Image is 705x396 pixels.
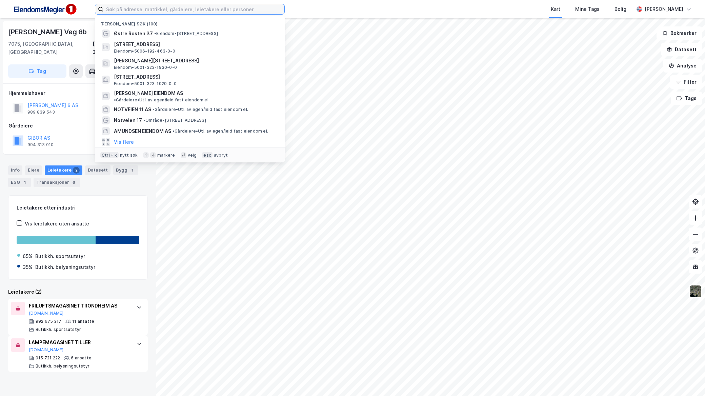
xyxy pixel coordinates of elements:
div: 994 313 010 [27,142,54,147]
div: velg [188,153,197,158]
span: Eiendom • 5006-192-463-0-0 [114,48,175,54]
div: Kart [551,5,560,13]
div: Vis leietakere uten ansatte [25,220,89,228]
span: Gårdeiere • Utl. av egen/leid fast eiendom el. [153,107,248,112]
button: Datasett [661,43,702,56]
div: Butikkh. belysningsutstyr [36,363,89,369]
span: [STREET_ADDRESS] [114,73,277,81]
div: 6 [70,179,77,186]
div: Transaksjoner [34,178,80,187]
span: • [154,31,156,36]
button: [DOMAIN_NAME] [29,311,64,316]
div: Leietakere etter industri [17,204,139,212]
span: • [114,97,116,102]
span: Gårdeiere • Utl. av egen/leid fast eiendom el. [114,97,209,103]
div: Leietakere (2) [8,288,148,296]
div: [PERSON_NAME] [645,5,683,13]
div: [PERSON_NAME] Veg 6b [8,26,88,37]
div: Eiere [25,165,42,175]
div: esc [202,152,213,159]
div: Butikkh. belysningsutstyr [35,263,95,271]
div: Bolig [615,5,626,13]
div: 35% [23,263,33,271]
div: 6 ansatte [71,355,92,361]
span: Østre Rosten 37 [114,29,153,38]
div: 989 839 543 [27,110,55,115]
div: 11 ansatte [72,319,94,324]
div: Butikkh. sportsutstyr [36,327,81,332]
button: Bokmerker [657,26,702,40]
div: Hjemmelshaver [8,89,147,97]
div: [PERSON_NAME] søk (100) [95,16,285,28]
div: 1 [129,167,136,174]
span: • [153,107,155,112]
input: Søk på adresse, matrikkel, gårdeiere, leietakere eller personer [103,4,284,14]
div: 915 721 222 [36,355,60,361]
img: F4PB6Px+NJ5v8B7XTbfpPpyloAAAAASUVORK5CYII= [11,2,79,17]
div: nytt søk [120,153,138,158]
button: Vis flere [114,138,134,146]
div: markere [157,153,175,158]
div: 65% [23,252,33,260]
div: Mine Tags [575,5,600,13]
span: [PERSON_NAME][STREET_ADDRESS] [114,57,277,65]
span: Eiendom • 5001-323-1930-0-0 [114,65,177,70]
span: Eiendom • [STREET_ADDRESS] [154,31,218,36]
div: Kontrollprogram for chat [671,363,705,396]
div: Leietakere [45,165,82,175]
span: Område • [STREET_ADDRESS] [143,118,206,123]
div: 992 675 217 [36,319,61,324]
span: Notveien 17 [114,116,142,124]
span: Eiendom • 5001-323-1929-0-0 [114,81,177,86]
img: 9k= [689,285,702,298]
div: Ctrl + k [100,152,119,159]
div: FRILUFTSMAGASINET TRONDHEIM AS [29,302,130,310]
div: ESG [8,178,31,187]
div: avbryt [214,153,228,158]
div: 2 [73,167,80,174]
div: 1 [21,179,28,186]
span: AMUNDSEN EIENDOM AS [114,127,171,135]
div: Bygg [113,165,138,175]
iframe: Chat Widget [671,363,705,396]
div: LAMPEMAGASINET TILLER [29,338,130,346]
button: Tags [671,92,702,105]
div: Gårdeiere [8,122,147,130]
span: Gårdeiere • Utl. av egen/leid fast eiendom el. [173,128,268,134]
button: Tag [8,64,66,78]
button: [DOMAIN_NAME] [29,347,64,353]
span: • [143,118,145,123]
span: • [173,128,175,134]
button: Filter [670,75,702,89]
button: Analyse [663,59,702,73]
div: [GEOGRAPHIC_DATA], 323/2051 [93,40,148,56]
span: [PERSON_NAME] EIENDOM AS [114,89,183,97]
div: Butikkh. sportsutstyr [35,252,85,260]
div: Datasett [85,165,110,175]
span: [STREET_ADDRESS] [114,40,277,48]
span: NOTVEIEN 11 AS [114,105,151,114]
div: 7075, [GEOGRAPHIC_DATA], [GEOGRAPHIC_DATA] [8,40,93,56]
div: Info [8,165,22,175]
